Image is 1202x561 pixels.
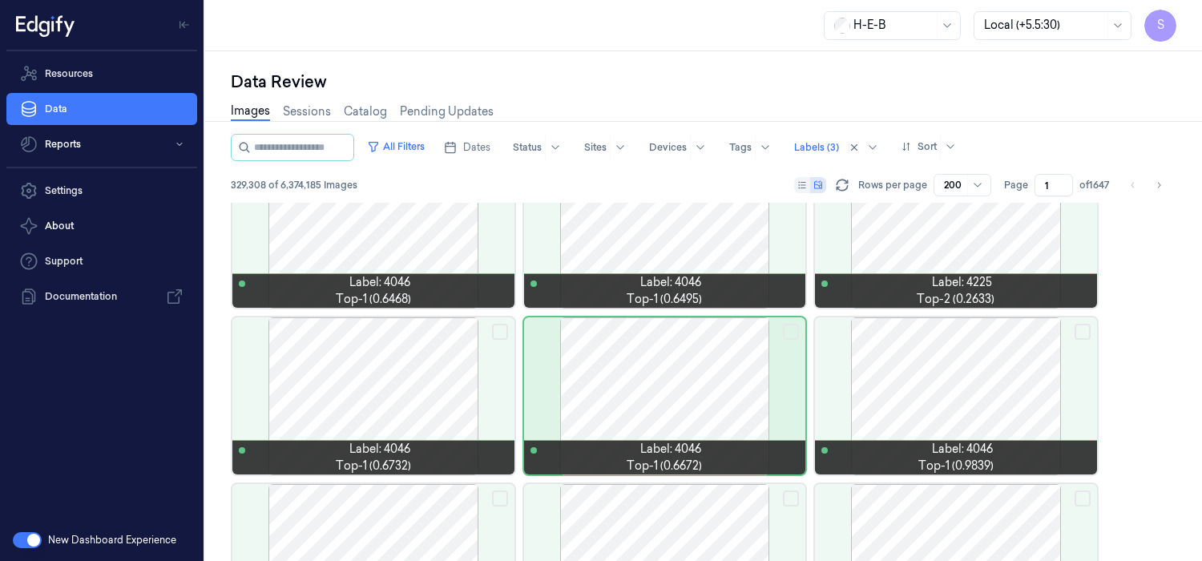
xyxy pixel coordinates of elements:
[1148,174,1170,196] button: Go to next page
[783,490,799,507] button: Select row
[932,441,993,458] span: Label: 4046
[231,103,270,121] a: Images
[627,291,702,308] span: top-1 (0.6495)
[640,441,701,458] span: Label: 4046
[627,458,702,474] span: top-1 (0.6672)
[438,135,497,160] button: Dates
[1075,324,1091,340] button: Select row
[1144,10,1176,42] button: S
[6,280,197,313] a: Documentation
[492,490,508,507] button: Select row
[349,441,410,458] span: Label: 4046
[1004,178,1028,192] span: Page
[336,458,411,474] span: top-1 (0.6732)
[640,274,701,291] span: Label: 4046
[6,93,197,125] a: Data
[6,175,197,207] a: Settings
[1075,490,1091,507] button: Select row
[231,178,357,192] span: 329,308 of 6,374,185 Images
[6,210,197,242] button: About
[858,178,927,192] p: Rows per page
[463,140,490,155] span: Dates
[283,103,331,120] a: Sessions
[6,128,197,160] button: Reports
[400,103,494,120] a: Pending Updates
[1122,174,1170,196] nav: pagination
[336,291,411,308] span: top-1 (0.6468)
[349,274,410,291] span: Label: 4046
[6,245,197,277] a: Support
[1079,178,1109,192] span: of 1647
[344,103,387,120] a: Catalog
[492,324,508,340] button: Select row
[6,58,197,90] a: Resources
[231,71,1176,93] div: Data Review
[361,134,431,159] button: All Filters
[918,458,994,474] span: top-1 (0.9839)
[917,291,994,308] span: top-2 (0.2633)
[783,324,799,340] button: Select row
[171,12,197,38] button: Toggle Navigation
[932,274,992,291] span: Label: 4225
